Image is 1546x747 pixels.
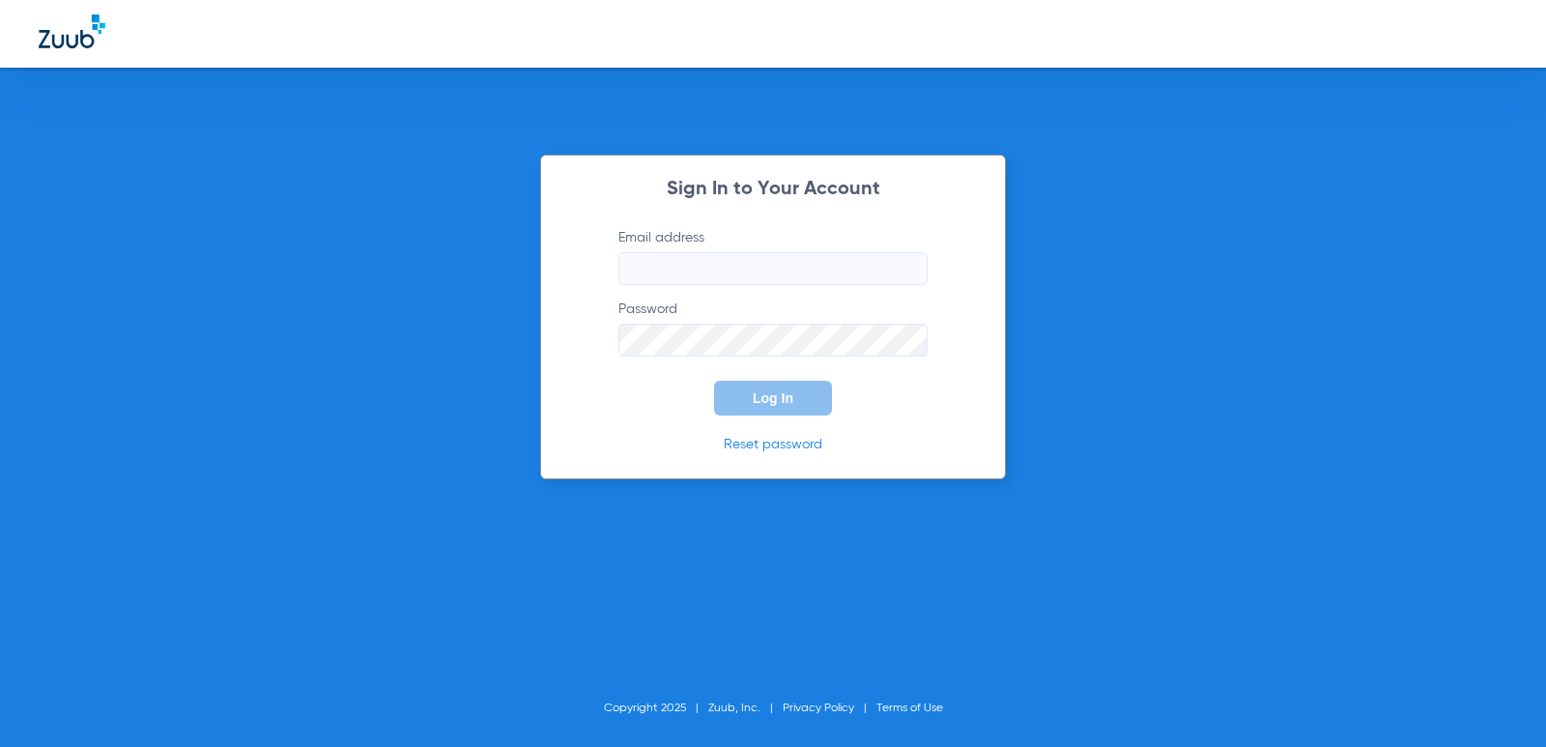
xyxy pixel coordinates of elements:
[618,324,928,357] input: Password
[724,438,822,451] a: Reset password
[618,300,928,357] label: Password
[618,228,928,285] label: Email address
[783,703,854,714] a: Privacy Policy
[618,252,928,285] input: Email address
[714,381,832,416] button: Log In
[876,703,943,714] a: Terms of Use
[753,390,793,406] span: Log In
[708,699,783,718] li: Zuub, Inc.
[39,14,105,48] img: Zuub Logo
[604,699,708,718] li: Copyright 2025
[589,180,957,199] h2: Sign In to Your Account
